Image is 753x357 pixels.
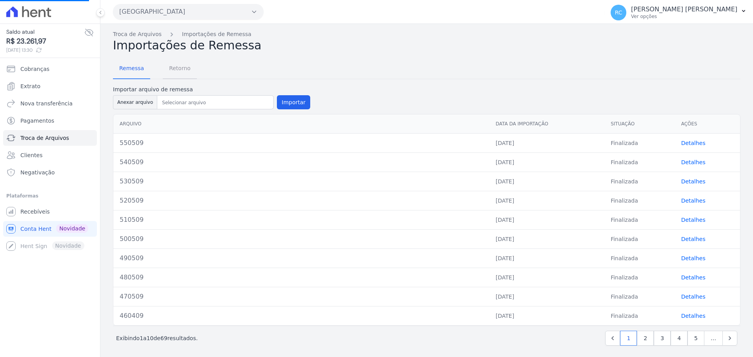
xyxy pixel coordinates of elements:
a: Importações de Remessa [182,30,251,38]
span: Negativação [20,169,55,176]
span: Pagamentos [20,117,54,125]
td: Finalizada [604,248,675,268]
a: Cobranças [3,61,97,77]
span: … [704,331,723,346]
a: Troca de Arquivos [3,130,97,146]
td: Finalizada [604,172,675,191]
a: Detalhes [681,236,706,242]
span: 1 [140,335,143,341]
label: Importar arquivo de remessa [113,85,310,94]
td: Finalizada [604,287,675,306]
span: 10 [147,335,154,341]
div: 470509 [120,292,483,301]
span: RC [615,10,622,15]
span: [DATE] 13:30 [6,47,84,54]
nav: Breadcrumb [113,30,740,38]
td: [DATE] [489,287,604,306]
td: [DATE] [489,268,604,287]
div: 540509 [120,158,483,167]
a: Negativação [3,165,97,180]
span: Retorno [164,60,195,76]
div: 500509 [120,234,483,244]
td: Finalizada [604,152,675,172]
a: 5 [688,331,704,346]
div: 520509 [120,196,483,205]
a: Pagamentos [3,113,97,129]
td: Finalizada [604,210,675,229]
td: Finalizada [604,229,675,248]
a: Previous [605,331,620,346]
div: 550509 [120,138,483,148]
h2: Importações de Remessa [113,38,740,53]
button: [GEOGRAPHIC_DATA] [113,4,264,20]
a: Detalhes [681,255,706,261]
th: Data da Importação [489,114,604,134]
a: Detalhes [681,140,706,146]
div: Plataformas [6,191,94,201]
td: [DATE] [489,248,604,268]
span: Conta Hent [20,225,51,233]
span: Extrato [20,82,40,90]
div: 530509 [120,177,483,186]
a: Detalhes [681,294,706,300]
nav: Sidebar [6,61,94,254]
button: Importar [277,95,310,109]
span: Saldo atual [6,28,84,36]
span: Troca de Arquivos [20,134,69,142]
th: Situação [604,114,675,134]
span: Recebíveis [20,208,50,216]
span: 69 [160,335,167,341]
td: [DATE] [489,172,604,191]
a: Troca de Arquivos [113,30,162,38]
input: Selecionar arquivo [159,98,272,107]
td: [DATE] [489,229,604,248]
button: Anexar arquivo [113,95,157,109]
a: Detalhes [681,198,706,204]
a: Detalhes [681,313,706,319]
a: Nova transferência [3,96,97,111]
p: Exibindo a de resultados. [116,334,198,342]
a: Clientes [3,147,97,163]
td: [DATE] [489,210,604,229]
a: Detalhes [681,274,706,281]
a: Retorno [163,59,197,79]
p: Ver opções [631,13,737,20]
div: 480509 [120,273,483,282]
a: Detalhes [681,178,706,185]
a: 4 [671,331,688,346]
td: Finalizada [604,191,675,210]
div: 460409 [120,311,483,321]
td: [DATE] [489,306,604,325]
a: 2 [637,331,654,346]
a: Recebíveis [3,204,97,219]
span: Novidade [56,224,88,233]
span: R$ 23.261,97 [6,36,84,47]
span: Remessa [115,60,149,76]
a: Remessa [113,59,150,79]
p: [PERSON_NAME] [PERSON_NAME] [631,5,737,13]
td: Finalizada [604,133,675,152]
span: Cobranças [20,65,49,73]
a: Detalhes [681,159,706,165]
th: Arquivo [113,114,489,134]
td: Finalizada [604,306,675,325]
a: Conta Hent Novidade [3,221,97,237]
span: Clientes [20,151,42,159]
a: Next [722,331,737,346]
div: 510509 [120,215,483,225]
th: Ações [675,114,740,134]
button: RC [PERSON_NAME] [PERSON_NAME] Ver opções [604,2,753,24]
td: [DATE] [489,152,604,172]
div: 490509 [120,254,483,263]
a: 1 [620,331,637,346]
span: Nova transferência [20,100,73,107]
a: Detalhes [681,217,706,223]
td: [DATE] [489,191,604,210]
a: 3 [654,331,671,346]
td: Finalizada [604,268,675,287]
td: [DATE] [489,133,604,152]
a: Extrato [3,78,97,94]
